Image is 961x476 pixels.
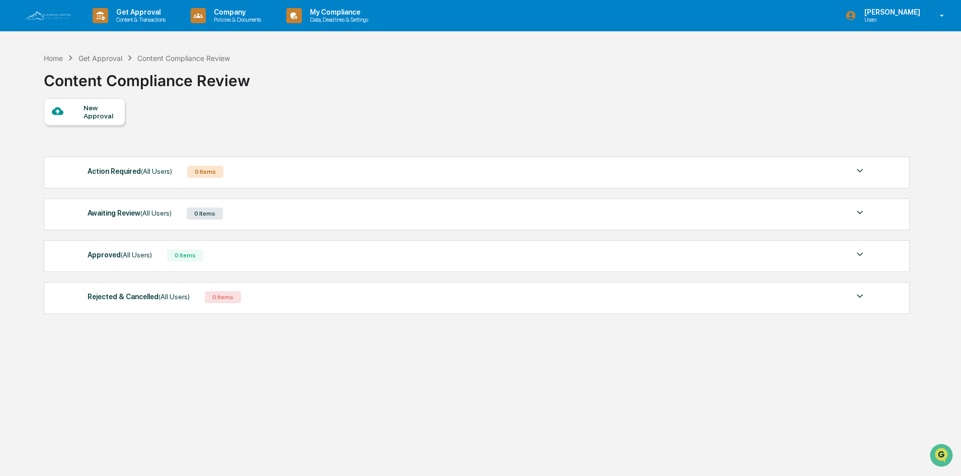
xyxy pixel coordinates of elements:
[302,8,373,16] p: My Compliance
[121,251,152,259] span: (All Users)
[108,8,171,16] p: Get Approval
[78,54,122,62] div: Get Approval
[856,8,925,16] p: [PERSON_NAME]
[88,248,152,261] div: Approved
[88,290,190,303] div: Rejected & Cancelled
[10,147,18,155] div: 🔎
[10,77,28,95] img: 1746055101610-c473b297-6a78-478c-a979-82029cc54cd1
[71,170,122,178] a: Powered byPylon
[44,54,63,62] div: Home
[187,208,223,220] div: 0 Items
[854,248,866,260] img: caret
[854,165,866,177] img: caret
[6,142,67,160] a: 🔎Data Lookup
[137,54,230,62] div: Content Compliance Review
[83,127,125,137] span: Attestations
[88,207,172,220] div: Awaiting Review
[73,128,81,136] div: 🗄️
[24,10,72,21] img: logo
[205,291,241,303] div: 0 Items
[34,87,127,95] div: We're available if you need us!
[108,16,171,23] p: Content & Transactions
[856,16,925,23] p: Users
[302,16,373,23] p: Data, Deadlines & Settings
[6,123,69,141] a: 🖐️Preclearance
[206,16,266,23] p: Policies & Documents
[20,146,63,156] span: Data Lookup
[69,123,129,141] a: 🗄️Attestations
[187,166,223,178] div: 0 Items
[100,171,122,178] span: Pylon
[854,207,866,219] img: caret
[44,63,250,90] div: Content Compliance Review
[171,80,183,92] button: Start new chat
[34,77,165,87] div: Start new chat
[10,21,183,37] p: How can we help?
[84,104,117,120] div: New Approval
[167,249,203,261] div: 0 Items
[158,293,190,301] span: (All Users)
[141,167,172,175] span: (All Users)
[88,165,172,178] div: Action Required
[929,443,956,470] iframe: Open customer support
[20,127,65,137] span: Preclearance
[854,290,866,302] img: caret
[206,8,266,16] p: Company
[140,209,172,217] span: (All Users)
[10,128,18,136] div: 🖐️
